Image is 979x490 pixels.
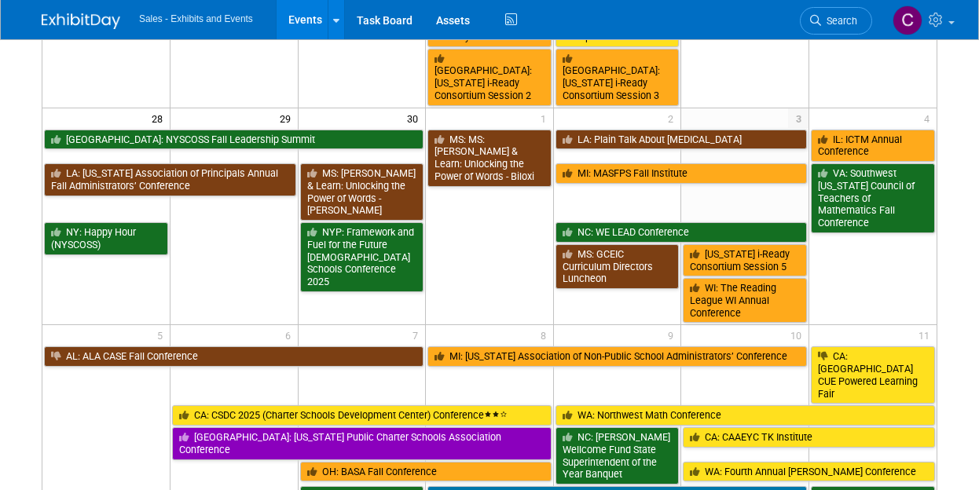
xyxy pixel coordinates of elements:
span: 11 [917,325,937,345]
a: MS: GCEIC Curriculum Directors Luncheon [555,244,680,289]
a: MS: MS: [PERSON_NAME] & Learn: Unlocking the Power of Words - Biloxi [427,130,552,187]
span: Search [821,15,857,27]
a: WA: Fourth Annual [PERSON_NAME] Conference [683,462,935,482]
span: 4 [922,108,937,128]
img: ExhibitDay [42,13,120,29]
span: 9 [666,325,680,345]
a: [GEOGRAPHIC_DATA]: [US_STATE] Public Charter Schools Association Conference [172,427,552,459]
img: Christine Lurz [893,5,922,35]
a: LA: [US_STATE] Association of Principals Annual Fall Administrators’ Conference [44,163,296,196]
a: MS: [PERSON_NAME] & Learn: Unlocking the Power of Words - [PERSON_NAME] [300,163,424,221]
a: VA: Southwest [US_STATE] Council of Teachers of Mathematics Fall Conference [811,163,935,233]
a: NC: WE LEAD Conference [555,222,807,243]
span: 2 [666,108,680,128]
span: 8 [539,325,553,345]
a: NYP: Framework and Fuel for the Future [DEMOGRAPHIC_DATA] Schools Conference 2025 [300,222,424,292]
span: 5 [156,325,170,345]
a: Search [800,7,872,35]
a: [GEOGRAPHIC_DATA]: [US_STATE] i-Ready Consortium Session 2 [427,49,552,106]
a: [US_STATE] i-Ready Consortium Session 5 [683,244,807,276]
a: [GEOGRAPHIC_DATA]: NYSCOSS Fall Leadership Summit [44,130,423,150]
a: [GEOGRAPHIC_DATA]: [US_STATE] i-Ready Consortium Session 3 [555,49,680,106]
a: OH: BASA Fall Conference [300,462,552,482]
span: 1 [539,108,553,128]
span: 7 [411,325,425,345]
a: NY: Happy Hour (NYSCOSS) [44,222,168,254]
a: MI: [US_STATE] Association of Non-Public School Administrators’ Conference [427,346,807,367]
a: AL: ALA CASE Fall Conference [44,346,423,367]
a: CA: CSDC 2025 (Charter Schools Development Center) Conference [172,405,552,426]
a: CA: CAAEYC TK Institute [683,427,935,448]
span: 3 [788,108,808,128]
span: 10 [789,325,808,345]
a: WI: The Reading League WI Annual Conference [683,278,807,323]
span: 29 [278,108,298,128]
a: IL: ICTM Annual Conference [811,130,935,162]
a: NC: [PERSON_NAME] Wellcome Fund State Superintendent of the Year Banquet [555,427,680,485]
span: 30 [405,108,425,128]
span: 6 [284,325,298,345]
span: Sales - Exhibits and Events [139,13,253,24]
a: MI: MASFPS Fall Institute [555,163,807,184]
span: 28 [150,108,170,128]
a: CA: [GEOGRAPHIC_DATA] CUE Powered Learning Fair [811,346,935,404]
a: WA: Northwest Math Conference [555,405,935,426]
a: LA: Plain Talk About [MEDICAL_DATA] [555,130,807,150]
